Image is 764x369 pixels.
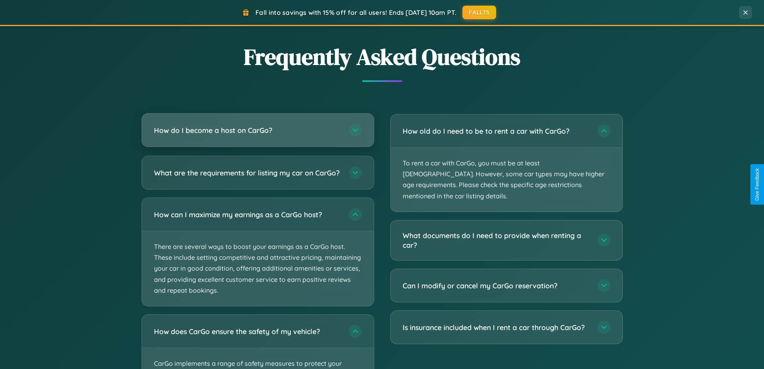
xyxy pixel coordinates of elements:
div: Give Feedback [754,168,760,201]
p: To rent a car with CarGo, you must be at least [DEMOGRAPHIC_DATA]. However, some car types may ha... [391,148,622,212]
h3: How does CarGo ensure the safety of my vehicle? [154,326,341,336]
h3: How do I become a host on CarGo? [154,125,341,135]
h3: How can I maximize my earnings as a CarGo host? [154,210,341,220]
h3: How old do I need to be to rent a car with CarGo? [403,126,590,136]
h3: Can I modify or cancel my CarGo reservation? [403,281,590,291]
button: FALL15 [462,6,496,19]
h3: What are the requirements for listing my car on CarGo? [154,168,341,178]
h3: What documents do I need to provide when renting a car? [403,230,590,250]
span: Fall into savings with 15% off for all users! Ends [DATE] 10am PT. [255,8,456,16]
p: There are several ways to boost your earnings as a CarGo host. These include setting competitive ... [142,231,374,306]
h2: Frequently Asked Questions [142,41,623,72]
h3: Is insurance included when I rent a car through CarGo? [403,322,590,332]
